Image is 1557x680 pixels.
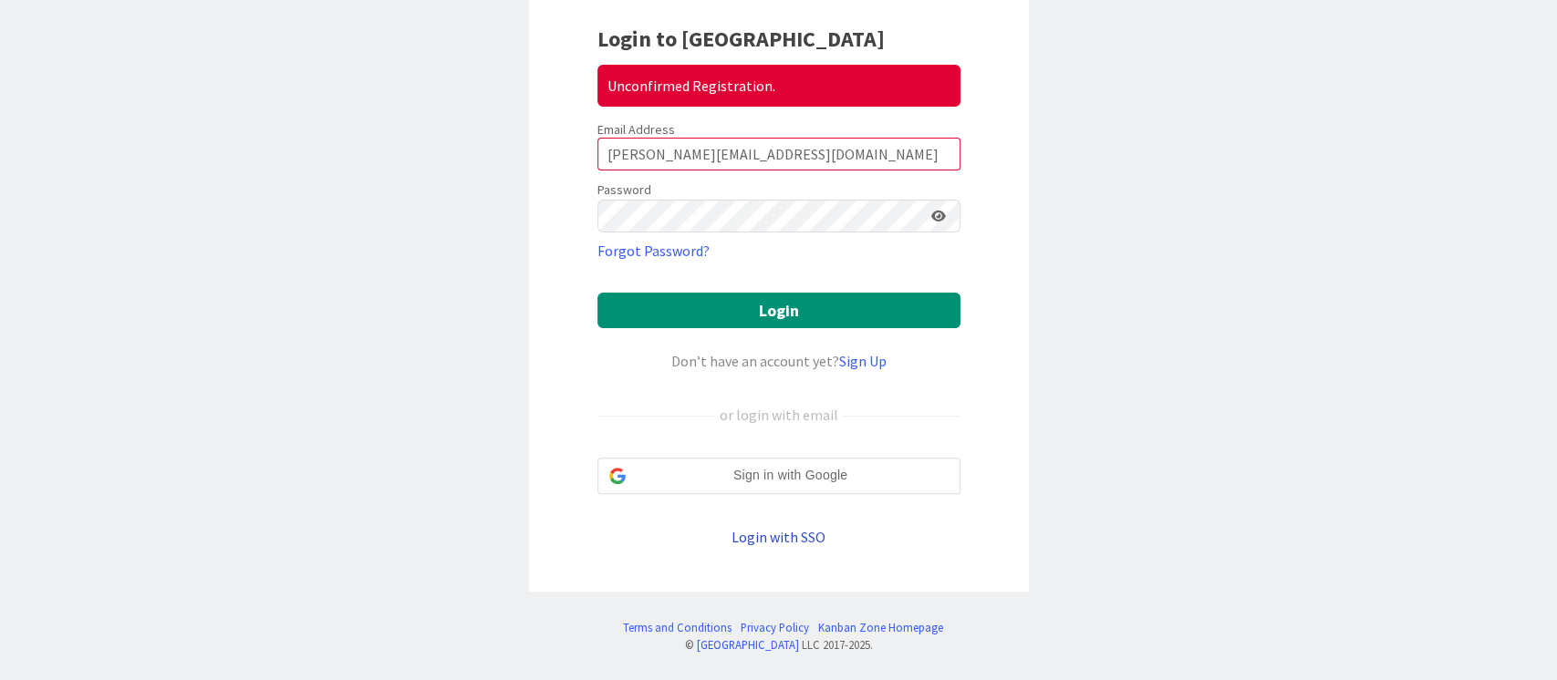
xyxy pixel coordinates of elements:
a: Terms and Conditions [623,619,732,636]
div: Don’t have an account yet? [597,350,960,372]
span: Sign in with Google [633,466,949,485]
a: Forgot Password? [597,240,710,262]
div: Sign in with Google [597,458,960,494]
label: Password [597,180,651,200]
a: Kanban Zone Homepage [818,619,943,636]
b: Login to [GEOGRAPHIC_DATA] [597,25,885,53]
a: Privacy Policy [741,619,809,636]
a: [GEOGRAPHIC_DATA] [697,637,799,652]
a: Sign Up [839,352,887,370]
div: Unconfirmed Registration. [597,65,960,107]
div: © LLC 2017- 2025 . [614,636,943,654]
a: Login with SSO [732,528,825,546]
div: or login with email [715,404,843,426]
button: Login [597,293,960,328]
label: Email Address [597,121,675,138]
